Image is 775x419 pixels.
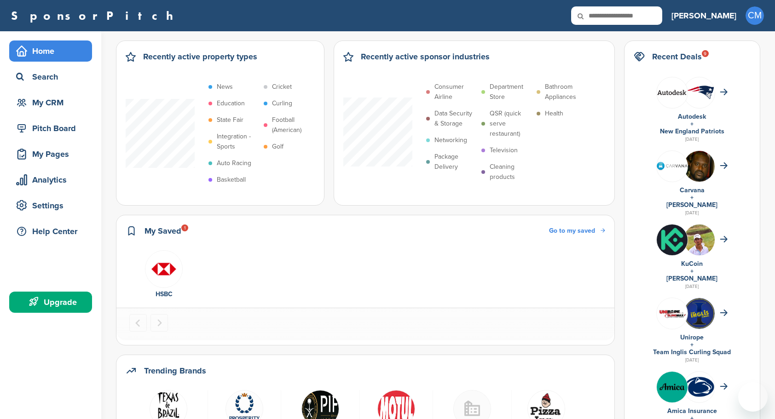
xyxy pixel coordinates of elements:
[684,151,715,187] img: Shaquille o'neal in 2011 (cropped)
[490,162,532,182] p: Cleaning products
[272,115,314,135] p: Football (American)
[14,197,92,214] div: Settings
[434,135,467,145] p: Networking
[684,224,715,268] img: Open uri20141112 64162 1m4tozd?1415806781
[684,298,715,329] img: Iga3kywp 400x400
[9,40,92,62] a: Home
[145,250,183,288] img: Iagxsxhv 400x400
[545,82,587,102] p: Bathroom Appliances
[657,372,688,402] img: Trgrqf8g 400x400
[490,145,518,155] p: Television
[634,356,751,364] div: [DATE]
[14,69,92,85] div: Search
[678,113,706,121] a: Autodesk
[690,120,694,128] a: +
[129,314,147,332] button: Previous slide
[217,98,245,109] p: Education
[684,85,715,99] img: Data?1415811651
[690,194,694,201] a: +
[181,224,188,231] div: 1
[14,223,92,240] div: Help Center
[14,172,92,188] div: Analytics
[150,314,168,332] button: Next slide
[680,333,704,341] a: Unirope
[434,152,477,172] p: Package Delivery
[217,132,259,152] p: Integration - Sports
[660,127,724,135] a: New England Patriots
[144,364,206,377] h2: Trending Brands
[657,90,688,95] img: Data
[129,250,198,300] div: 1 of 1
[14,94,92,111] div: My CRM
[549,226,605,236] a: Go to my saved
[738,382,768,412] iframe: Button to launch messaging window
[14,120,92,137] div: Pitch Board
[690,341,694,349] a: +
[549,227,595,235] span: Go to my saved
[652,50,702,63] h2: Recent Deals
[11,10,179,22] a: SponsorPitch
[690,267,694,275] a: +
[134,250,194,300] a: Iagxsxhv 400x400 HSBC
[671,9,736,22] h3: [PERSON_NAME]
[217,175,246,185] p: Basketball
[545,109,563,119] p: Health
[657,224,688,255] img: jmj71fb 400x400
[9,292,92,313] a: Upgrade
[9,195,92,216] a: Settings
[14,294,92,310] div: Upgrade
[667,407,717,415] a: Amica Insurance
[9,143,92,165] a: My Pages
[9,169,92,190] a: Analytics
[666,201,717,209] a: [PERSON_NAME]
[684,376,715,398] img: 170px penn state nittany lions logo.svg
[217,115,243,125] p: State Fair
[272,98,292,109] p: Curling
[145,224,181,237] h2: My Saved
[217,158,251,168] p: Auto Racing
[657,162,688,170] img: Carvana logo
[666,275,717,282] a: [PERSON_NAME]
[681,260,703,268] a: KuCoin
[14,43,92,59] div: Home
[272,82,292,92] p: Cricket
[680,186,705,194] a: Carvana
[14,146,92,162] div: My Pages
[434,109,477,129] p: Data Security & Storage
[634,135,751,143] div: [DATE]
[657,298,688,329] img: 308633180 592082202703760 345377490651361792 n
[671,6,736,26] a: [PERSON_NAME]
[653,348,731,356] a: Team Inglis Curling Squad
[9,221,92,242] a: Help Center
[634,282,751,291] div: [DATE]
[9,92,92,113] a: My CRM
[746,6,764,25] span: CM
[361,50,490,63] h2: Recently active sponsor industries
[634,209,751,217] div: [DATE]
[490,109,532,139] p: QSR (quick serve restaurant)
[9,66,92,87] a: Search
[434,82,477,102] p: Consumer Airline
[490,82,532,102] p: Department Store
[9,118,92,139] a: Pitch Board
[272,142,283,152] p: Golf
[702,50,709,57] div: 9
[217,82,233,92] p: News
[134,289,194,299] div: HSBC
[143,50,257,63] h2: Recently active property types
